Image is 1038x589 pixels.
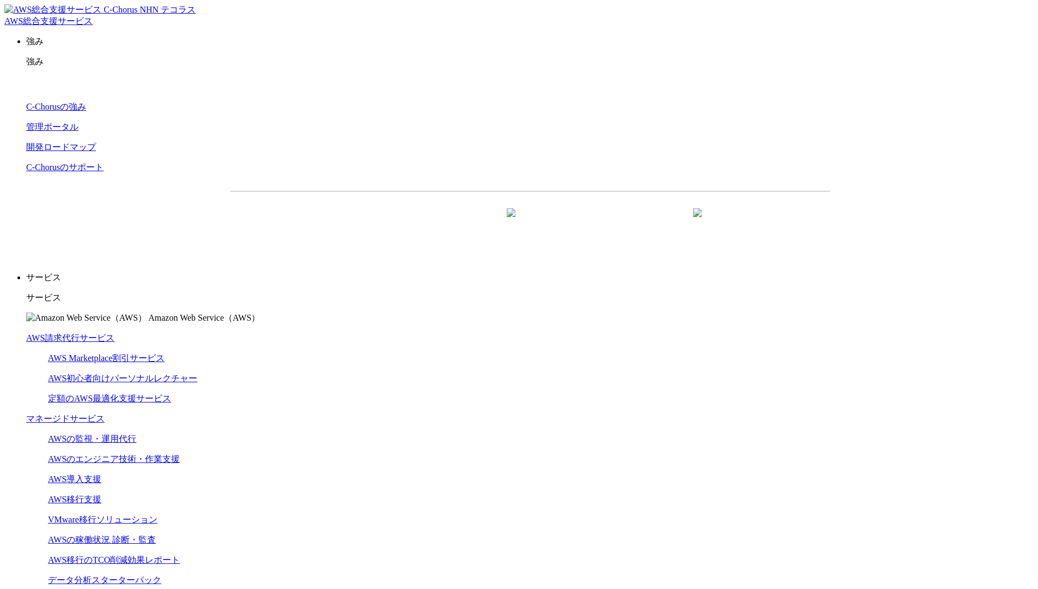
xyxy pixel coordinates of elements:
span: Amazon Web Service（AWS） [148,313,260,322]
a: マネージドサービス [26,414,105,423]
p: 強み [26,36,1034,47]
a: C-Chorusの強み [26,102,86,111]
a: AWS Marketplace割引サービス [48,353,165,363]
a: AWS移行支援 [48,495,101,504]
a: 管理ポータル [26,122,78,131]
a: AWSの稼働状況 診断・監査 [48,535,156,544]
img: AWS総合支援サービス C-Chorus [4,4,138,16]
a: まずは相談する [536,209,711,236]
img: Amazon Web Service（AWS） [26,312,147,324]
a: AWSのエンジニア技術・作業支援 [48,454,180,464]
a: VMware移行ソリューション [48,515,157,524]
a: AWS総合支援サービス C-Chorus NHN テコラスAWS総合支援サービス [4,5,196,26]
a: データ分析スターターパック [48,575,161,585]
a: AWSの監視・運用代行 [48,434,136,443]
p: 強み [26,56,1034,68]
p: サービス [26,292,1034,304]
a: AWS初心者向けパーソナルレクチャー [48,374,197,383]
a: C-Chorusのサポート [26,163,104,172]
a: AWS請求代行サービス [26,333,114,342]
a: 開発ロードマップ [26,142,96,152]
img: 矢印 [693,208,702,237]
img: 矢印 [507,208,515,237]
a: 資料を請求する [349,209,525,236]
p: サービス [26,272,1034,284]
a: 定額のAWS最適化支援サービス [48,394,171,403]
a: AWS導入支援 [48,474,101,484]
a: AWS移行のTCO削減効果レポート [48,555,180,564]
